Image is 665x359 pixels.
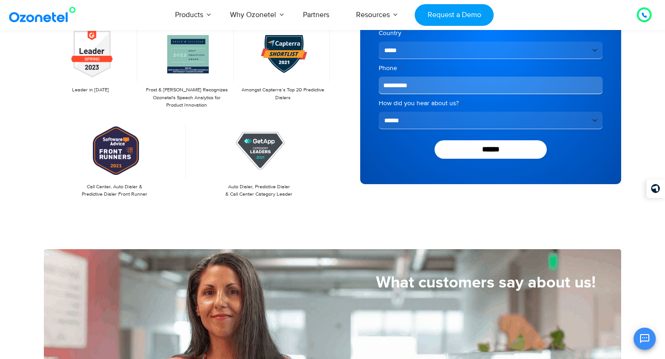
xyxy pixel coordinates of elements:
label: Phone [379,64,603,73]
p: Amongst Capterra’s Top 20 Predictive Dialers [241,86,325,102]
label: How did you hear about us? [379,99,603,108]
a: Request a Demo [415,4,494,26]
p: Call Center, Auto Dialer & Predictive Dialer Front Runner [48,183,181,198]
button: Open chat [634,328,656,350]
h5: What customers say about us! [44,275,596,291]
p: Frost & [PERSON_NAME] Recognizes Ozonetel's Speech Analytics for Product Innovation [145,86,229,109]
label: Country [379,29,603,38]
p: Auto Dialer, Predictive Dialer & Call Center Category Leader [193,183,326,198]
p: Leader in [DATE] [48,86,133,94]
